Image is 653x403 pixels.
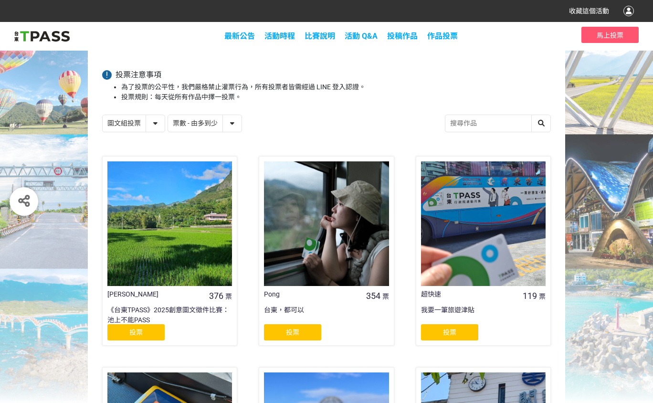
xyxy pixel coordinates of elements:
a: 超快速119票我要一筆旅遊津貼投票 [416,156,551,346]
span: 119 [523,291,537,301]
img: 2025創意影音/圖文徵件比賽「用TPASS玩轉台東」 [14,29,70,43]
div: 我要一筆旅遊津貼 [421,305,546,324]
div: Pong [264,289,364,299]
a: Pong354票台東，都可以投票 [259,156,394,346]
span: 收藏這個活動 [569,7,609,15]
span: 投票 [129,329,143,336]
li: 投票規則：每天從所有作品中擇一投票。 [121,92,551,102]
a: 比賽說明 [305,32,335,41]
div: [PERSON_NAME] [107,289,207,299]
a: 最新公告 [224,32,255,41]
div: 《台東TPASS》2025創意圖文徵件比賽：池上不能PASS [107,305,232,324]
span: 376 [209,291,223,301]
span: 作品投票 [427,32,458,41]
input: 搜尋作品 [445,115,550,132]
a: [PERSON_NAME]376票《台東TPASS》2025創意圖文徵件比賽：池上不能PASS投票 [102,156,237,346]
button: 馬上投票 [581,27,639,43]
span: 票 [225,293,232,300]
span: 354 [366,291,380,301]
span: 投稿作品 [387,32,418,41]
a: 活動 Q&A [345,32,378,41]
a: 活動時程 [264,32,295,41]
div: 台東，都可以 [264,305,389,324]
li: 為了投票的公平性，我們嚴格禁止灌票行為，所有投票者皆需經過 LINE 登入認證。 [121,82,551,92]
span: 投票注意事項 [116,70,161,79]
div: 超快速 [421,289,521,299]
span: 票 [382,293,389,300]
span: 票 [539,293,546,300]
span: 投票 [286,329,299,336]
span: 投票 [443,329,456,336]
span: 馬上投票 [597,32,623,39]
